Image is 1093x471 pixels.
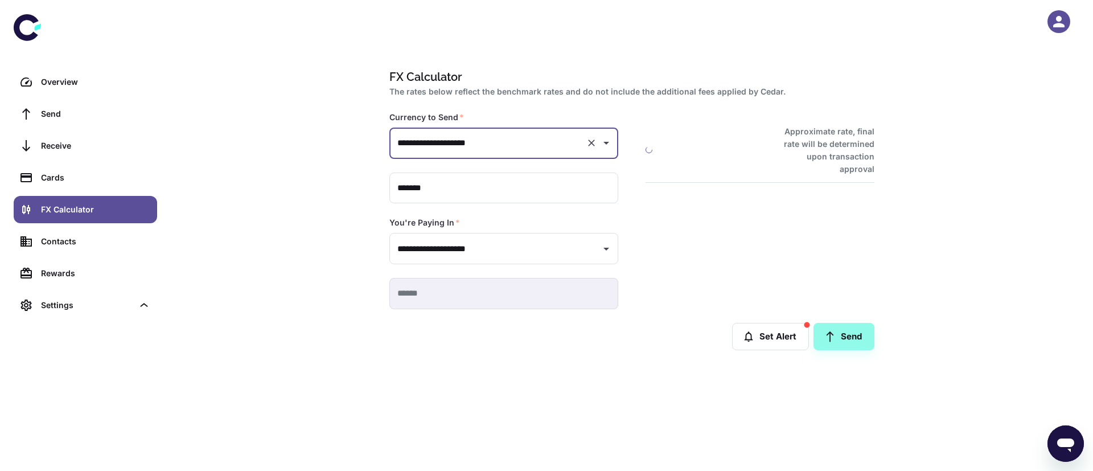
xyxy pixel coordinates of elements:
[41,235,150,248] div: Contacts
[14,260,157,287] a: Rewards
[598,241,614,257] button: Open
[41,267,150,280] div: Rewards
[14,132,157,159] a: Receive
[14,228,157,255] a: Contacts
[14,164,157,191] a: Cards
[41,76,150,88] div: Overview
[1047,425,1084,462] iframe: Button to launch messaging window
[14,196,157,223] a: FX Calculator
[41,299,133,312] div: Settings
[41,140,150,152] div: Receive
[584,135,599,151] button: Clear
[41,108,150,120] div: Send
[598,135,614,151] button: Open
[41,171,150,184] div: Cards
[813,323,874,350] a: Send
[41,203,150,216] div: FX Calculator
[14,68,157,96] a: Overview
[771,125,874,175] h6: Approximate rate, final rate will be determined upon transaction approval
[14,100,157,128] a: Send
[389,68,870,85] h1: FX Calculator
[732,323,809,350] button: Set Alert
[389,112,464,123] label: Currency to Send
[14,292,157,319] div: Settings
[389,217,460,228] label: You're Paying In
